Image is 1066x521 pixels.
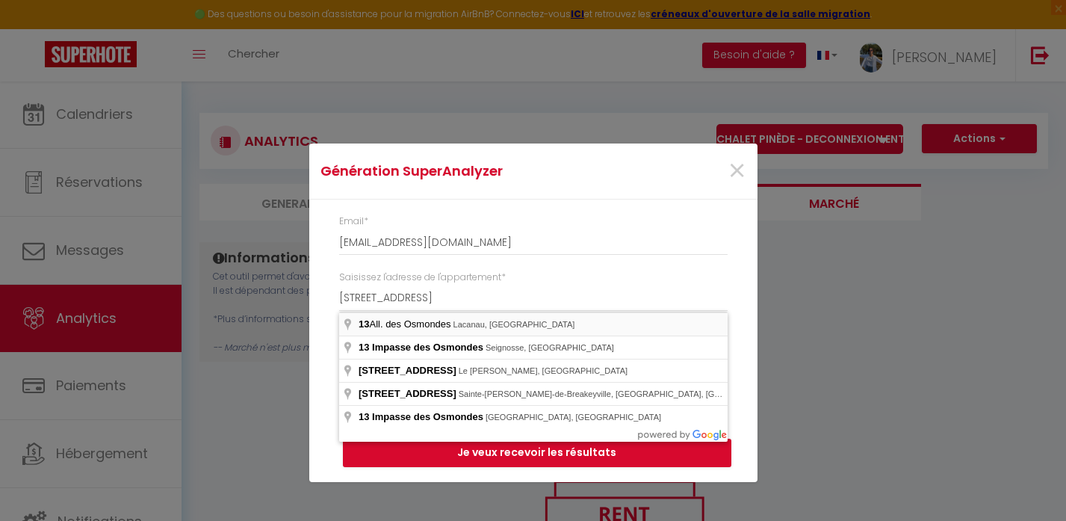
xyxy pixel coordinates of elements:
[486,343,614,352] span: Seignosse, [GEOGRAPHIC_DATA]
[359,365,456,376] span: [STREET_ADDRESS]
[320,161,598,182] h4: Génération SuperAnalyzer
[359,388,456,399] span: [STREET_ADDRESS]
[459,389,791,398] span: Sainte-[PERSON_NAME]-de-Breakeyville, [GEOGRAPHIC_DATA], [GEOGRAPHIC_DATA]
[453,320,575,329] span: Lacanau, [GEOGRAPHIC_DATA]
[459,366,627,375] span: Le [PERSON_NAME], [GEOGRAPHIC_DATA]
[339,215,368,229] label: Email
[359,342,483,353] span: 13 Impasse des Osmondes
[12,6,57,51] button: Ouvrir le widget de chat LiveChat
[359,318,453,330] span: All. des Osmondes
[343,439,731,467] button: Je veux recevoir les résultats
[486,413,661,422] span: [GEOGRAPHIC_DATA], [GEOGRAPHIC_DATA]
[339,271,506,285] label: Saisissez l'adresse de l'appartement
[359,411,483,422] span: 13 Impasse des Osmondes
[728,149,746,194] span: ×
[728,155,746,188] button: Close
[359,318,369,330] span: 13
